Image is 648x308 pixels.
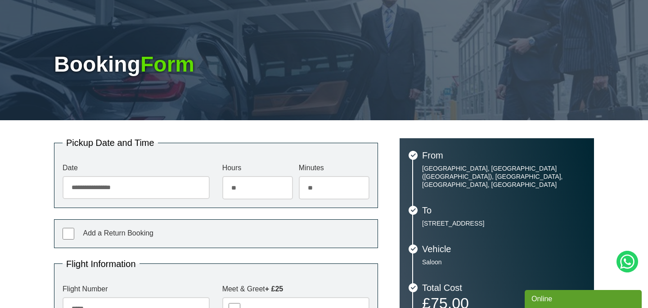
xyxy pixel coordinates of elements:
[54,54,594,75] h1: Booking
[422,258,585,266] p: Saloon
[299,164,369,172] label: Minutes
[222,285,369,293] label: Meet & Greet
[422,245,585,254] h3: Vehicle
[140,52,194,76] span: Form
[525,288,643,308] iframe: chat widget
[63,138,158,147] legend: Pickup Date and Time
[422,206,585,215] h3: To
[422,219,585,227] p: [STREET_ADDRESS]
[63,285,210,293] label: Flight Number
[422,283,585,292] h3: Total Cost
[222,164,293,172] label: Hours
[83,229,153,237] span: Add a Return Booking
[265,285,283,293] strong: + £25
[422,151,585,160] h3: From
[63,228,74,240] input: Add a Return Booking
[63,259,139,268] legend: Flight Information
[63,164,210,172] label: Date
[422,164,585,189] p: [GEOGRAPHIC_DATA], [GEOGRAPHIC_DATA] ([GEOGRAPHIC_DATA]), [GEOGRAPHIC_DATA], [GEOGRAPHIC_DATA], [...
